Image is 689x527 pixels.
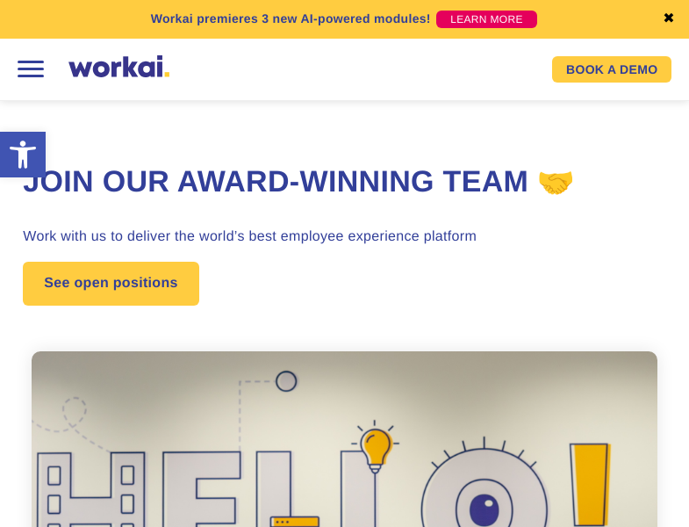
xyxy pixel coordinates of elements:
[23,162,665,203] h1: Join our award-winning team 🤝
[23,262,198,306] a: See open positions
[552,56,671,83] a: BOOK A DEMO
[151,10,431,28] p: Workai premieres 3 new AI-powered modules!
[663,12,675,26] a: ✖
[23,227,665,248] h3: Work with us to deliver the world’s best employee experience platform
[436,11,537,28] a: LEARN MORE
